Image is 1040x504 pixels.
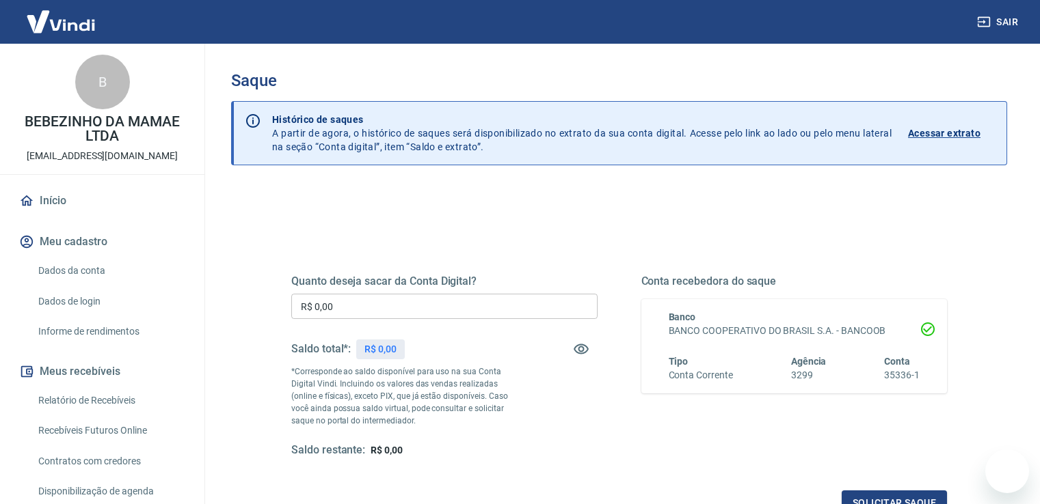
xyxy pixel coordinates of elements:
a: Recebíveis Futuros Online [33,417,188,445]
p: R$ 0,00 [364,342,397,356]
h5: Saldo restante: [291,443,365,458]
button: Sair [974,10,1024,35]
img: Vindi [16,1,105,42]
a: Dados da conta [33,257,188,285]
span: Agência [791,356,827,367]
h5: Quanto deseja sacar da Conta Digital? [291,275,598,288]
p: [EMAIL_ADDRESS][DOMAIN_NAME] [27,149,178,163]
a: Acessar extrato [908,113,996,154]
a: Relatório de Recebíveis [33,387,188,415]
a: Contratos com credores [33,447,188,475]
a: Informe de rendimentos [33,318,188,346]
p: BEBEZINHO DA MAMAE LTDA [11,115,194,143]
p: Acessar extrato [908,126,981,140]
h6: Conta Corrente [669,368,733,382]
h6: 35336-1 [884,368,920,382]
p: *Corresponde ao saldo disponível para uso na sua Conta Digital Vindi. Incluindo os valores das ve... [291,365,521,427]
h3: Saque [231,71,1007,90]
span: Conta [884,356,910,367]
span: R$ 0,00 [371,445,403,456]
span: Tipo [669,356,689,367]
h6: BANCO COOPERATIVO DO BRASIL S.A. - BANCOOB [669,324,920,338]
p: Histórico de saques [272,113,892,126]
h5: Conta recebedora do saque [641,275,948,288]
button: Meus recebíveis [16,356,188,387]
a: Dados de login [33,288,188,316]
div: B [75,55,130,109]
span: Banco [669,311,696,322]
iframe: Botão para abrir a janela de mensagens [985,449,1029,493]
h5: Saldo total*: [291,342,351,356]
p: A partir de agora, o histórico de saques será disponibilizado no extrato da sua conta digital. Ac... [272,113,892,154]
a: Início [16,186,188,216]
h6: 3299 [791,368,827,382]
button: Meu cadastro [16,227,188,257]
